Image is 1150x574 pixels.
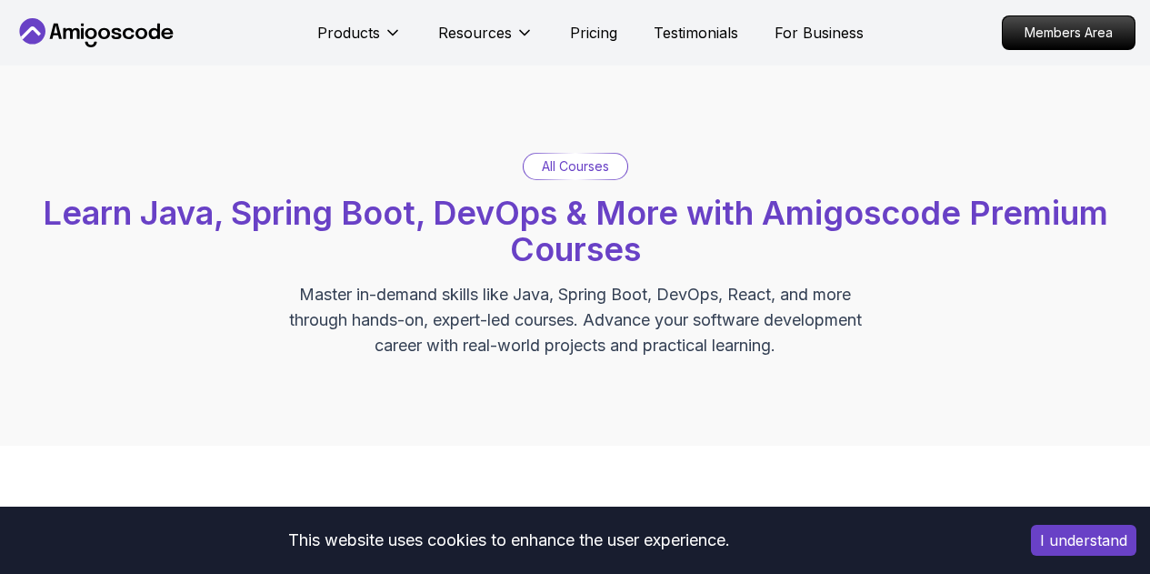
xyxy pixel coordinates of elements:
p: Master in-demand skills like Java, Spring Boot, DevOps, React, and more through hands-on, expert-... [270,282,881,358]
button: Products [317,22,402,58]
p: Resources [438,22,512,44]
div: This website uses cookies to enhance the user experience. [14,520,1004,560]
p: All Courses [542,157,609,176]
p: Products [317,22,380,44]
a: For Business [775,22,864,44]
p: Members Area [1003,16,1135,49]
a: Pricing [570,22,617,44]
button: Accept cookies [1031,525,1136,556]
a: Testimonials [654,22,738,44]
a: Members Area [1002,15,1135,50]
span: Learn Java, Spring Boot, DevOps & More with Amigoscode Premium Courses [43,193,1108,269]
button: Resources [438,22,534,58]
